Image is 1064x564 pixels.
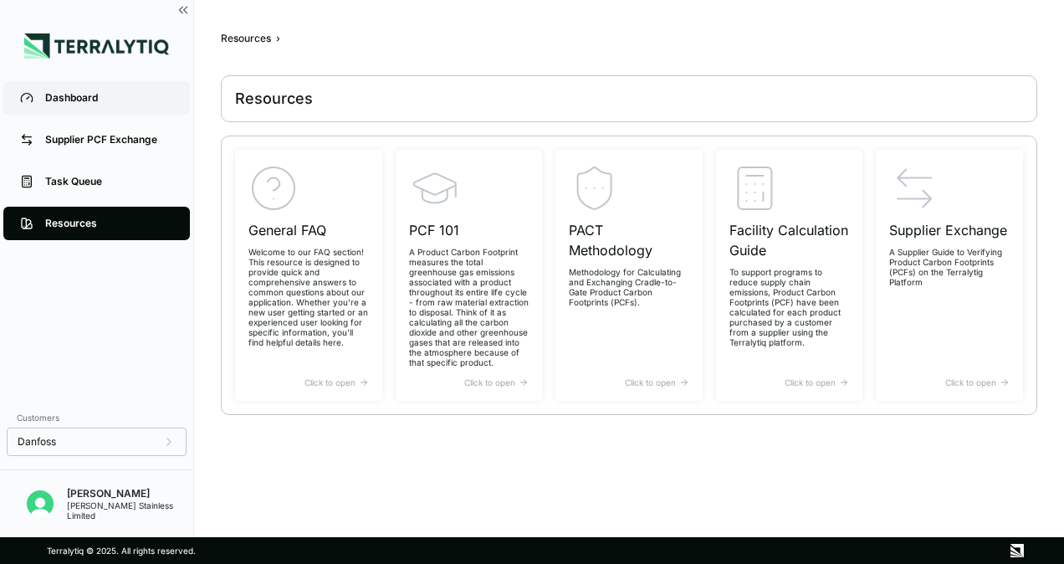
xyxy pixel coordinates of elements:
[716,150,863,401] a: Facility Calculation GuideTo support programs to reduce supply chain emissions, Product Carbon Fo...
[7,408,187,428] div: Customers
[45,91,173,105] div: Dashboard
[569,267,689,307] p: Methodology for Calculating and Exchanging Cradle-to-Gate Product Carbon Footprints (PCFs).
[235,89,313,109] div: Resources
[45,217,173,230] div: Resources
[889,377,1010,387] div: Click to open
[67,500,193,520] div: [PERSON_NAME] Stainless Limited
[20,484,60,524] button: Open user button
[45,175,173,188] div: Task Queue
[248,220,369,240] h3: General FAQ
[729,377,850,387] div: Click to open
[409,377,529,387] div: Click to open
[396,150,543,401] a: PCF 101A Product Carbon Footprint measures the total greenhouse gas emissions associated with a p...
[889,220,1010,240] h3: Supplier Exchange
[555,150,703,401] a: PACT MethodologyMethodology for Calculating and Exchanging Cradle-to-Gate Product Carbon Footprin...
[27,490,54,517] img: sameer singh
[729,267,850,347] p: To support programs to reduce supply chain emissions, Product Carbon Footprints (PCF) have been c...
[276,32,280,45] span: ›
[729,220,850,260] h3: Facility Calculation Guide
[569,220,689,260] h3: PACT Methodology
[248,377,369,387] div: Click to open
[45,133,173,146] div: Supplier PCF Exchange
[876,150,1023,401] a: Supplier ExchangeA Supplier Guide to Verifying Product Carbon Footprints (PCFs) on the Terralytig...
[248,247,369,347] p: Welcome to our FAQ section! This resource is designed to provide quick and comprehensive answers ...
[569,377,689,387] div: Click to open
[67,487,193,500] div: [PERSON_NAME]
[235,150,382,401] a: General FAQWelcome to our FAQ section! This resource is designed to provide quick and comprehensi...
[409,247,529,367] p: A Product Carbon Footprint measures the total greenhouse gas emissions associated with a product ...
[18,435,56,449] span: Danfoss
[24,33,169,59] img: Logo
[889,247,1010,287] p: A Supplier Guide to Verifying Product Carbon Footprints (PCFs) on the Terralytig Platform
[221,32,271,45] div: Resources
[409,220,529,240] h3: PCF 101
